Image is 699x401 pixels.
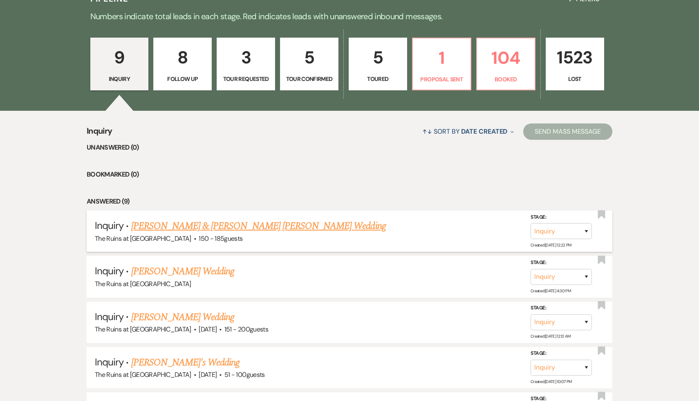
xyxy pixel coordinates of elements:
[87,125,112,142] span: Inquiry
[131,355,240,370] a: [PERSON_NAME]'s Wedding
[531,334,570,339] span: Created: [DATE] 12:13 AM
[422,127,432,136] span: ↑↓
[285,74,333,83] p: Tour Confirmed
[87,196,612,207] li: Answered (9)
[222,74,270,83] p: Tour Requested
[96,44,143,71] p: 9
[461,127,507,136] span: Date Created
[354,74,402,83] p: Toured
[418,44,466,72] p: 1
[419,121,517,142] button: Sort By Date Created
[412,38,471,91] a: 1Proposal Sent
[131,310,235,325] a: [PERSON_NAME] Wedding
[55,10,644,23] p: Numbers indicate total leads in each stage. Red indicates leads with unanswered inbound messages.
[224,370,265,379] span: 51 - 100 guests
[354,44,402,71] p: 5
[95,356,123,368] span: Inquiry
[199,325,217,334] span: [DATE]
[482,75,530,84] p: Booked
[95,264,123,277] span: Inquiry
[95,370,191,379] span: The Ruins at [GEOGRAPHIC_DATA]
[222,44,270,71] p: 3
[87,169,612,180] li: Bookmarked (0)
[199,234,242,243] span: 150 - 185 guests
[531,349,592,358] label: Stage:
[285,44,333,71] p: 5
[95,280,191,288] span: The Ruins at [GEOGRAPHIC_DATA]
[95,310,123,323] span: Inquiry
[153,38,212,91] a: 8Follow Up
[531,258,592,267] label: Stage:
[159,44,206,71] p: 8
[90,38,149,91] a: 9Inquiry
[131,264,235,279] a: [PERSON_NAME] Wedding
[531,288,571,293] span: Created: [DATE] 4:30 PM
[280,38,338,91] a: 5Tour Confirmed
[418,75,466,84] p: Proposal Sent
[482,44,530,72] p: 104
[551,44,599,71] p: 1523
[95,219,123,232] span: Inquiry
[224,325,268,334] span: 151 - 200 guests
[546,38,604,91] a: 1523Lost
[95,325,191,334] span: The Ruins at [GEOGRAPHIC_DATA]
[551,74,599,83] p: Lost
[87,142,612,153] li: Unanswered (0)
[531,379,571,384] span: Created: [DATE] 10:07 PM
[531,213,592,222] label: Stage:
[523,123,612,140] button: Send Mass Message
[531,242,571,248] span: Created: [DATE] 12:22 PM
[217,38,275,91] a: 3Tour Requested
[95,234,191,243] span: The Ruins at [GEOGRAPHIC_DATA]
[96,74,143,83] p: Inquiry
[131,219,386,233] a: [PERSON_NAME] & [PERSON_NAME] [PERSON_NAME] Wedding
[476,38,535,91] a: 104Booked
[199,370,217,379] span: [DATE]
[159,74,206,83] p: Follow Up
[531,304,592,313] label: Stage:
[349,38,407,91] a: 5Toured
